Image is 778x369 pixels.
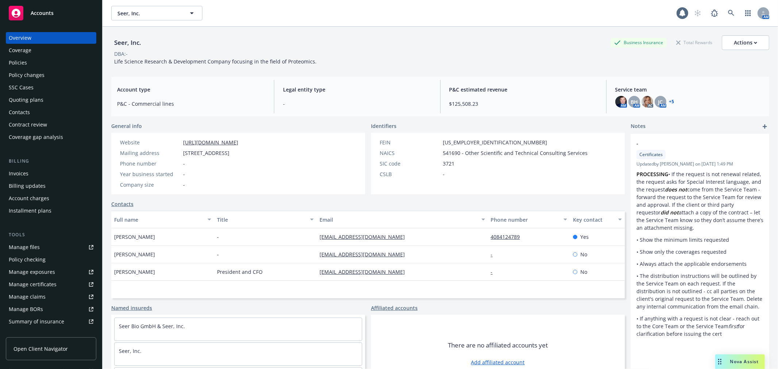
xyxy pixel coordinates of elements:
[6,231,96,238] div: Tools
[31,10,54,16] span: Accounts
[443,170,445,178] span: -
[728,323,738,330] em: first
[491,216,559,224] div: Phone number
[183,160,185,167] span: -
[9,168,28,179] div: Invoices
[371,304,418,312] a: Affiliated accounts
[615,96,627,108] img: photo
[636,236,763,244] p: • Show the minimum limits requested
[741,6,755,20] a: Switch app
[119,347,142,354] a: Seer, Inc.
[111,304,152,312] a: Named insureds
[9,69,44,81] div: Policy changes
[611,38,667,47] div: Business Insurance
[9,328,55,340] div: Policy AI ingestions
[111,38,144,47] div: Seer, Inc.
[6,57,96,69] a: Policies
[580,233,589,241] span: Yes
[443,139,547,146] span: [US_EMPLOYER_IDENTIFICATION_NUMBER]
[380,170,440,178] div: CSLB
[449,100,597,108] span: $125,508.23
[317,211,488,228] button: Email
[6,32,96,44] a: Overview
[443,160,454,167] span: 3721
[491,251,499,258] a: -
[283,100,431,108] span: -
[9,82,34,93] div: SSC Cases
[580,250,587,258] span: No
[111,6,202,20] button: Seer, Inc.
[730,358,759,365] span: Nova Assist
[707,6,722,20] a: Report a Bug
[111,122,142,130] span: General info
[724,6,739,20] a: Search
[715,354,724,369] div: Drag to move
[722,35,769,50] button: Actions
[631,134,769,343] div: -CertificatesUpdatedby [PERSON_NAME] on [DATE] 1:49 PMPROCESSING• If the request is not renewal r...
[183,170,185,178] span: -
[371,122,396,130] span: Identifiers
[734,36,757,50] div: Actions
[6,44,96,56] a: Coverage
[642,96,653,108] img: photo
[6,3,96,23] a: Accounts
[6,158,96,165] div: Billing
[114,250,155,258] span: [PERSON_NAME]
[6,316,96,327] a: Summary of insurance
[9,266,55,278] div: Manage exposures
[6,131,96,143] a: Coverage gap analysis
[491,233,526,240] a: 4084124789
[580,268,587,276] span: No
[9,32,31,44] div: Overview
[117,86,265,93] span: Account type
[6,69,96,81] a: Policy changes
[6,205,96,217] a: Installment plans
[114,216,203,224] div: Full name
[449,86,597,93] span: P&C estimated revenue
[183,181,185,189] span: -
[217,268,263,276] span: President and CFO
[217,233,219,241] span: -
[6,291,96,303] a: Manage claims
[636,272,763,310] p: • The distribution instructions will be outlined by the Service Team on each request. If the dist...
[471,358,525,366] a: Add affiliated account
[443,149,588,157] span: 541690 - Other Scientific and Technical Consulting Services
[6,168,96,179] a: Invoices
[491,268,499,275] a: -
[9,119,47,131] div: Contract review
[573,216,614,224] div: Key contact
[570,211,625,228] button: Key contact
[9,131,63,143] div: Coverage gap analysis
[320,268,411,275] a: [EMAIL_ADDRESS][DOMAIN_NAME]
[214,211,317,228] button: Title
[6,119,96,131] a: Contract review
[111,211,214,228] button: Full name
[665,186,687,193] em: does not
[9,193,49,204] div: Account charges
[9,106,30,118] div: Contacts
[9,205,51,217] div: Installment plans
[636,170,763,232] p: • If the request is not renewal related, the request asks for Special Interest language, and the ...
[119,323,185,330] a: Seer Bio GmbH & Seer, Inc.
[661,209,679,216] em: did not
[631,122,646,131] span: Notes
[9,303,43,315] div: Manage BORs
[183,149,229,157] span: [STREET_ADDRESS]
[6,94,96,106] a: Quoting plans
[9,57,27,69] div: Policies
[217,216,306,224] div: Title
[6,106,96,118] a: Contacts
[9,241,40,253] div: Manage files
[6,241,96,253] a: Manage files
[114,268,155,276] span: [PERSON_NAME]
[669,100,674,104] a: +5
[658,98,663,106] span: JC
[636,171,668,178] strong: PROCESSING
[380,139,440,146] div: FEIN
[320,251,411,258] a: [EMAIL_ADDRESS][DOMAIN_NAME]
[6,180,96,192] a: Billing updates
[615,86,763,93] span: Service team
[183,139,238,146] a: [URL][DOMAIN_NAME]
[636,161,763,167] span: Updated by [PERSON_NAME] on [DATE] 1:49 PM
[380,149,440,157] div: NAICS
